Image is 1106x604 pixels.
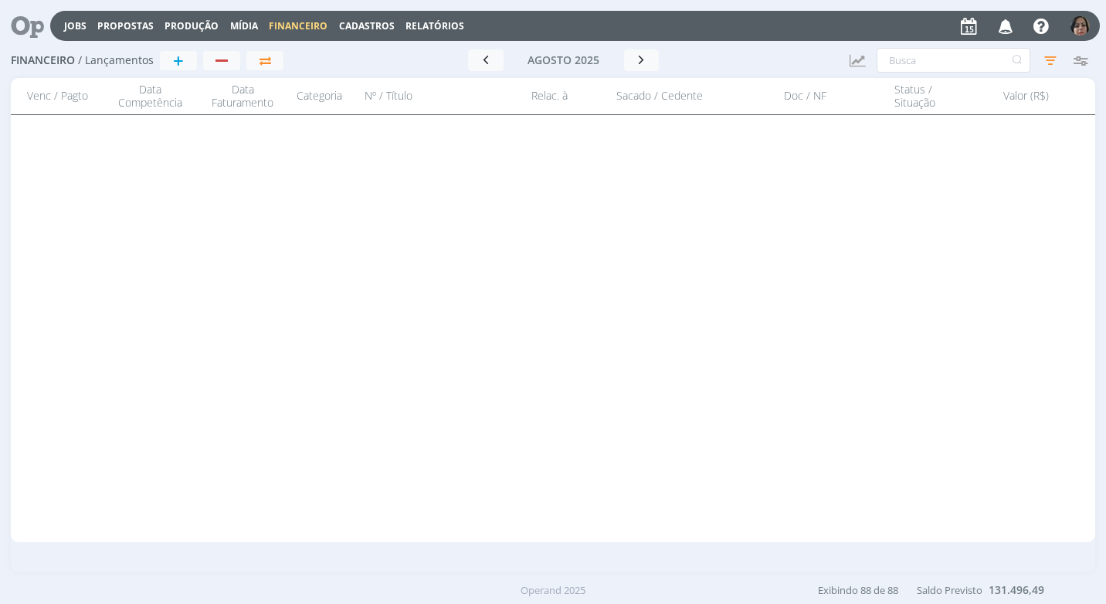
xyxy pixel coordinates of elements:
div: Venc / Pagto [11,83,103,110]
div: Categoria [289,83,358,110]
button: Mídia [226,20,263,32]
button: + [160,51,197,70]
button: Produção [160,20,223,32]
b: 131.496,49 [989,582,1044,597]
span: Financeiro [11,54,75,67]
span: + [173,51,184,70]
span: / Lançamentos [78,54,154,67]
span: Financeiro [269,19,327,32]
span: Nº / Título [365,90,412,103]
span: Saldo Previsto [917,583,982,597]
span: Cadastros [339,19,395,32]
a: Mídia [230,19,258,32]
a: Produção [165,19,219,32]
div: Data Faturamento [196,83,289,110]
button: Cadastros [334,20,399,32]
a: Propostas [97,19,154,32]
button: Relatórios [401,20,469,32]
input: Busca [877,48,1030,73]
a: Relatórios [405,19,464,32]
div: Status / Situação [887,83,964,110]
div: Doc / NF [724,83,887,110]
button: agosto 2025 [504,49,624,71]
img: 6 [1070,16,1090,36]
div: Sacado / Cedente [609,83,724,110]
span: Exibindo 88 de 88 [818,583,898,597]
button: Jobs [59,20,91,32]
a: Jobs [64,19,87,32]
span: agosto 2025 [528,53,599,67]
div: Relac. à [524,83,609,110]
button: Propostas [93,20,158,32]
div: Data Competência [103,83,196,110]
div: Valor (R$) [964,83,1057,110]
button: Financeiro [264,20,332,32]
button: 6 [1070,12,1091,39]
